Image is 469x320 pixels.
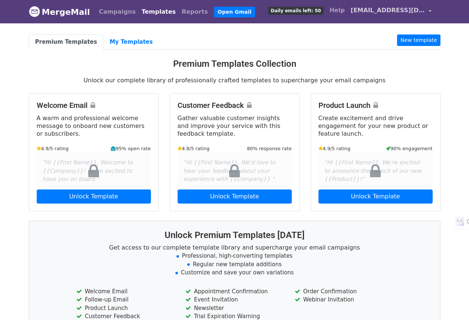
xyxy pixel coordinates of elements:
a: [EMAIL_ADDRESS][DOMAIN_NAME] [348,3,435,20]
small: 80% response rate [247,145,291,152]
a: Unlock Template [178,189,292,204]
a: Templates [139,4,179,19]
a: My Templates [103,34,159,50]
span: [EMAIL_ADDRESS][DOMAIN_NAME] [351,6,425,15]
li: Appointment Confirmation [185,287,283,296]
img: MergeMail logo [29,6,40,17]
span: Daily emails left: 50 [268,7,323,15]
h4: Product Launch [318,101,433,110]
li: Webinar Invitation [295,296,393,304]
a: Open Gmail [214,7,255,17]
a: Campaigns [96,4,139,19]
a: MergeMail [29,4,90,20]
p: Get access to our complete template library and supercharge your email campaigns [38,244,431,251]
a: Premium Templates [29,34,103,50]
li: Regular new template additions [38,260,431,269]
a: Daily emails left: 50 [265,3,326,18]
h4: Customer Feedback [178,101,292,110]
a: Reports [179,4,211,19]
small: 4.9/5 rating [37,145,69,152]
iframe: Chat Widget [432,284,469,320]
small: 95% open rate [111,145,151,152]
a: Help [327,3,348,18]
li: Follow-up Email [76,296,174,304]
li: Welcome Email [76,287,174,296]
small: 4.8/5 rating [178,145,210,152]
li: Newsletter [185,304,283,313]
li: Customize and save your own variations [38,268,431,277]
a: New template [397,34,440,46]
li: Order Confirmation [295,287,393,296]
div: "Hi {{First Name}}, We'd love to hear your feedback about your experience with {{Company}}." [178,152,292,189]
li: Event Invitation [185,296,283,304]
p: Create excitement and drive engagement for your new product or feature launch. [318,114,433,138]
h4: Welcome Email [37,101,151,110]
a: Unlock Template [37,189,151,204]
h3: Premium Templates Collection [29,59,440,69]
li: Product Launch [76,304,174,313]
p: Unlock our complete library of professionally crafted templates to supercharge your email campaigns [29,76,440,84]
a: Unlock Template [318,189,433,204]
small: 90% engagement [386,145,433,152]
div: "Hi {{First Name}}, Welcome to {{Company}}! We're excited to have you on board." [37,152,151,189]
p: A warm and professional welcome message to onboard new customers or subscribers. [37,114,151,138]
h3: Unlock Premium Templates [DATE] [38,230,431,241]
small: 4.9/5 rating [318,145,351,152]
p: Gather valuable customer insights and improve your service with this feedback template. [178,114,292,138]
li: Professional, high-converting templates [38,252,431,260]
div: "Hi {{First Name}}, We're excited to announce the launch of our new {{Product}}!" [318,152,433,189]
